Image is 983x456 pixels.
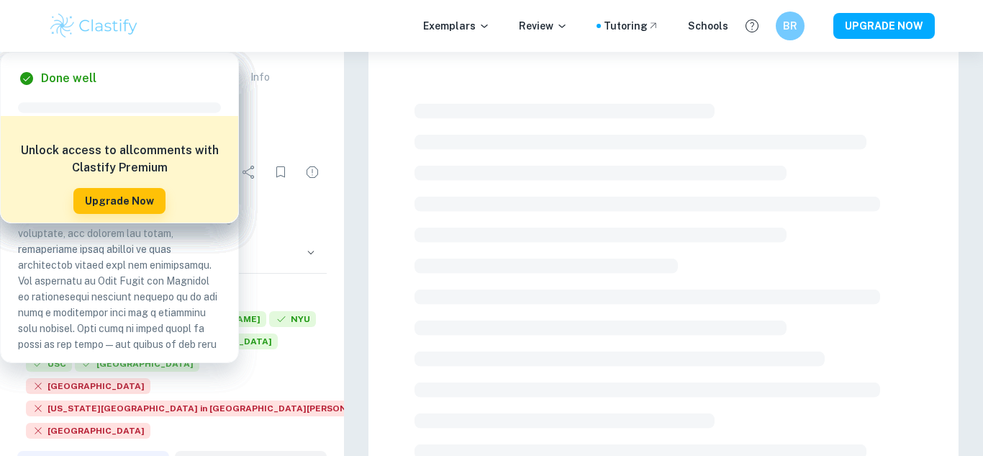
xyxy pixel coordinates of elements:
[833,13,935,39] button: UPGRADE NOW
[75,356,199,372] span: [GEOGRAPHIC_DATA]
[8,142,231,176] h6: Unlock access to all comments with Clastify Premium
[782,18,799,34] h6: BR
[269,311,316,331] div: Accepted: New York University
[26,378,150,398] div: Rejected: Columbia University
[688,18,728,34] a: Schools
[423,18,490,34] p: Exemplars
[740,14,764,38] button: Help and Feedback
[26,378,150,394] span: [GEOGRAPHIC_DATA]
[75,356,199,375] div: Accepted: The Tulane University of New Orleans
[519,18,568,34] p: Review
[26,423,150,442] div: Rejected: Vanderbilt University
[41,70,96,87] h6: Done well
[250,69,270,85] p: Info
[26,356,72,375] div: Accepted: University of Southern California
[26,401,389,416] span: [US_STATE][GEOGRAPHIC_DATA] in [GEOGRAPHIC_DATA][PERSON_NAME]
[776,12,805,40] button: BR
[26,356,72,372] span: USC
[298,158,327,187] div: Report issue
[48,12,140,40] img: Clastify logo
[266,158,295,187] div: Bookmark
[269,311,316,327] span: NYU
[604,18,659,34] a: Tutoring
[26,423,150,439] span: [GEOGRAPHIC_DATA]
[235,158,263,187] div: Share
[26,401,389,420] div: Rejected: Washington University in St. Louis
[73,188,166,214] button: Upgrade Now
